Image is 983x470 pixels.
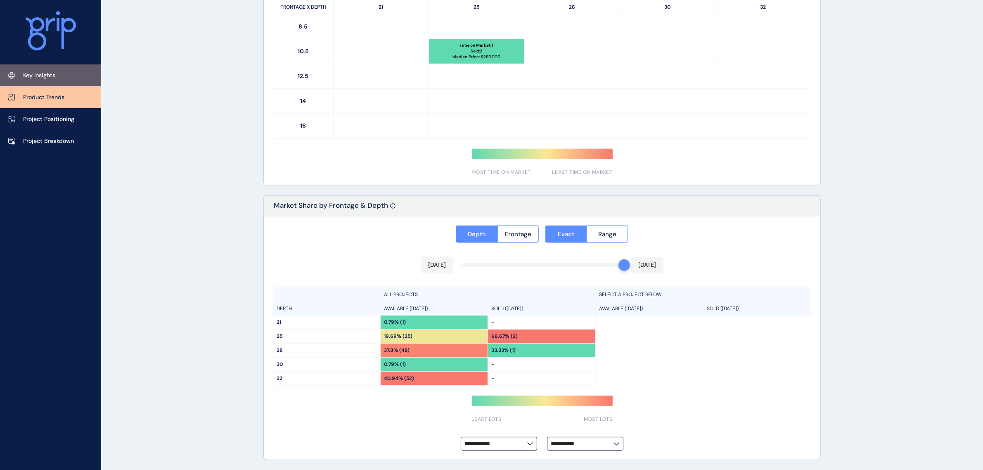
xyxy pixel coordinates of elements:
p: 10.5 [273,39,334,64]
p: 37.8% (48) [384,347,410,354]
p: 33.33% (1) [491,347,516,354]
p: FRONTAGE X DEPTH [273,0,334,14]
span: Exact [558,230,574,238]
p: 12.5 [273,64,334,88]
p: [DATE] [638,261,656,269]
p: Project Breakdown [23,137,74,145]
span: Range [598,230,616,238]
p: [DATE] [428,261,446,269]
p: 14 [273,89,334,113]
p: 16 [273,114,334,138]
p: AVAILABLE ([DATE]) [384,305,428,312]
button: Exact [545,226,587,243]
p: 28 [277,347,377,354]
p: 21 [277,319,377,326]
span: LEAST TIME ON MARKET [552,169,613,176]
p: Sold: 2 [471,48,482,54]
p: 0.79% (1) [384,319,406,326]
p: SOLD ([DATE]) [491,305,523,312]
p: - [491,319,592,326]
p: 25 [277,333,377,340]
span: Frontage [505,230,531,238]
p: Market Share by Frontage & Depth [274,201,388,216]
p: AVAILABLE ([DATE]) [599,305,643,312]
span: Depth [468,230,486,238]
p: SOLD ([DATE]) [707,305,739,312]
span: MOST TIME ON MARKET [472,169,531,176]
p: 28 [524,0,620,14]
p: 40.94% (52) [384,375,414,382]
p: SELECT A PROJECT BELOW [599,291,662,298]
p: ALL PROJECTS [384,291,418,298]
p: 8.5 [273,14,334,39]
span: LEAST LOTS [472,416,502,423]
p: DEPTH [277,305,292,312]
p: Key Insights [23,71,55,80]
p: - [491,375,592,382]
p: Median Price: $ 285,000 [452,54,500,60]
p: - [491,361,592,368]
p: Project Positioning [23,115,74,123]
p: 32 [715,0,811,14]
p: 30 [277,361,377,368]
p: 66.67% (2) [491,333,518,340]
p: 30 [620,0,715,14]
p: 19.69% (25) [384,333,412,340]
p: Product Trends [23,93,64,102]
span: MOST LOTS [584,416,612,423]
p: Time on Market : 1 [460,43,493,48]
p: 0.79% (1) [384,361,406,368]
button: Frontage [497,226,539,243]
p: 25 [429,0,524,14]
p: 21 [334,0,429,14]
button: Depth [456,226,497,243]
button: Range [587,226,628,243]
p: 32 [277,375,377,382]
